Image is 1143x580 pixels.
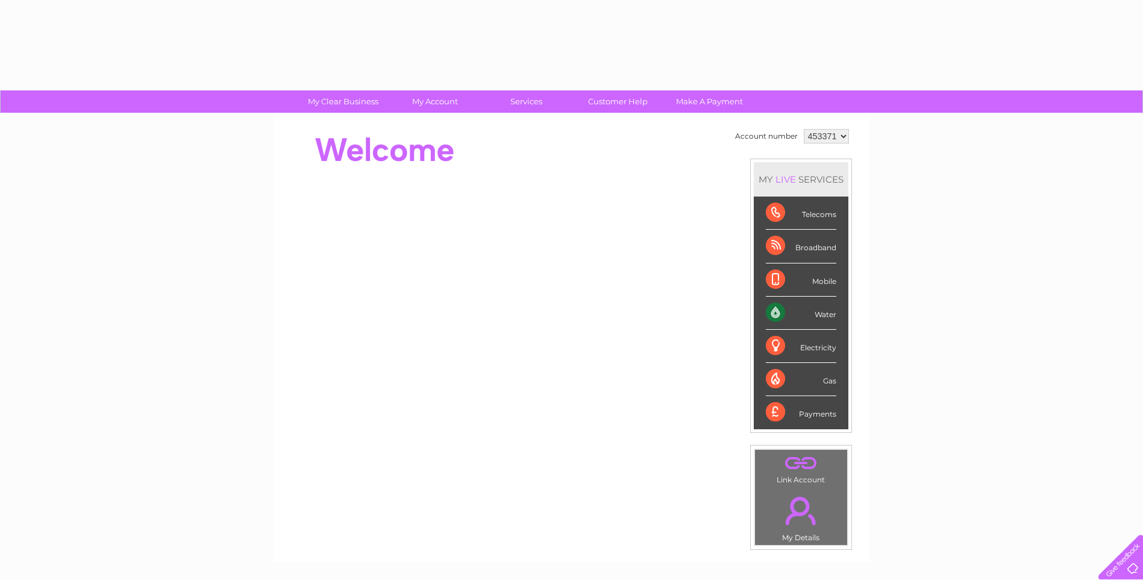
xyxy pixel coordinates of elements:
a: Services [477,90,576,113]
div: Payments [766,396,836,429]
a: . [758,453,844,474]
a: . [758,490,844,532]
td: Account number [732,126,801,147]
div: Broadband [766,230,836,263]
a: My Clear Business [293,90,393,113]
div: MY SERVICES [754,162,848,197]
a: My Account [385,90,484,113]
a: Make A Payment [660,90,759,113]
div: Water [766,297,836,330]
div: LIVE [773,174,798,185]
div: Electricity [766,330,836,363]
div: Gas [766,363,836,396]
td: My Details [754,487,848,546]
a: Customer Help [568,90,668,113]
div: Telecoms [766,197,836,230]
td: Link Account [754,449,848,487]
div: Mobile [766,263,836,297]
